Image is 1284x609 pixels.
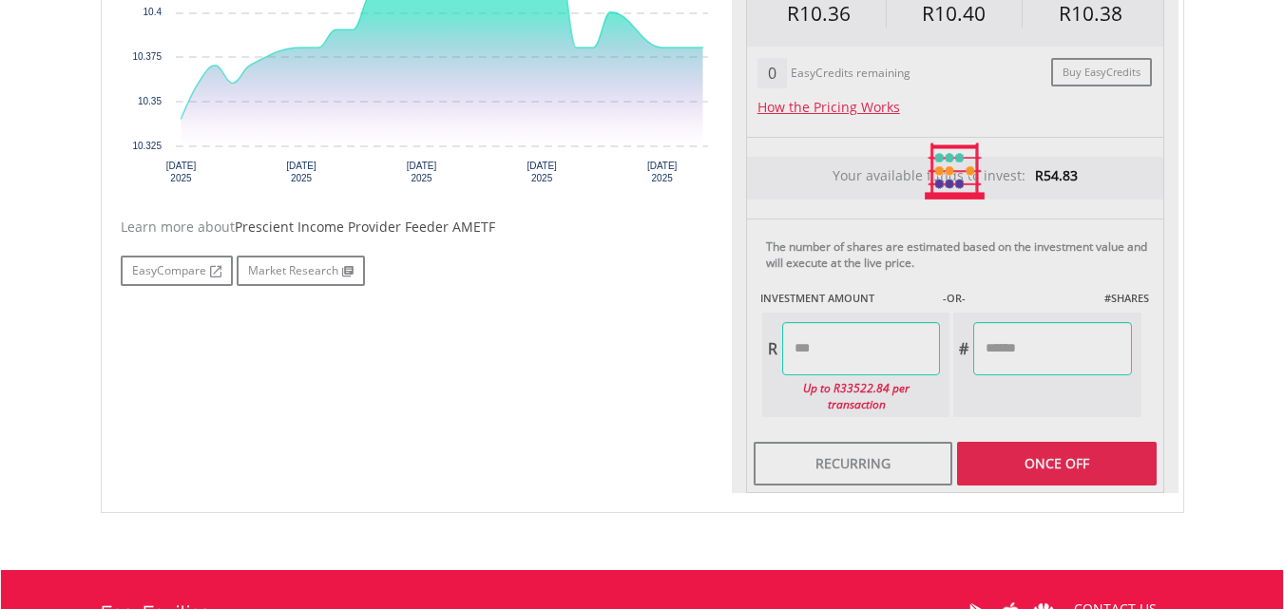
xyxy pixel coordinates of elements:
a: Market Research [237,256,365,286]
text: 10.375 [132,51,162,62]
text: 10.35 [137,96,161,106]
text: [DATE] 2025 [286,161,316,183]
a: EasyCompare [121,256,233,286]
text: [DATE] 2025 [406,161,436,183]
text: [DATE] 2025 [646,161,677,183]
text: 10.325 [132,141,162,151]
div: Learn more about [121,218,718,237]
text: [DATE] 2025 [527,161,557,183]
text: 10.4 [143,7,162,17]
text: [DATE] 2025 [165,161,196,183]
span: Prescient Income Provider Feeder AMETF [235,218,495,236]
